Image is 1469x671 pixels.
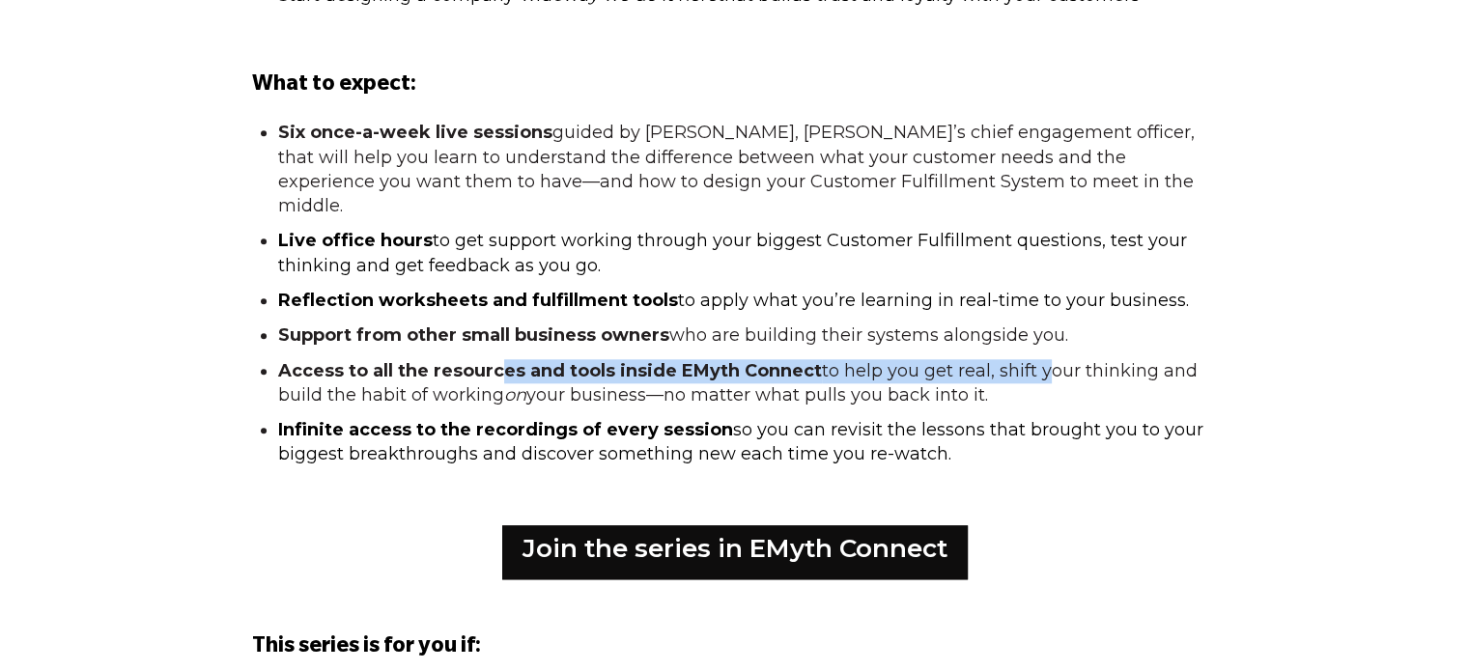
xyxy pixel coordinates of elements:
[1372,578,1469,671] iframe: Chat Widget
[278,122,552,143] strong: Six once-a-week live sessions
[1372,578,1469,671] div: Widget de chat
[278,419,733,440] span: Infinite access to the recordings of every session
[278,324,669,346] strong: Support from other small business owners
[504,384,526,405] em: on
[678,290,1189,311] span: to apply what you’re learning in real-time to your business.
[278,121,1207,218] li: guided by [PERSON_NAME], [PERSON_NAME]’s chief engagement officer, that will help you learn to un...
[278,290,678,311] span: Reflection worksheets and fulfillment tools
[278,419,1203,464] span: so you can revisit the lessons that brought you to your biggest breakthroughs and discover someth...
[278,230,1187,275] span: to get support working through your biggest Customer Fulfillment questions, test your thinking an...
[278,360,822,381] strong: Access to all the resources and tools inside EMyth Connect
[252,636,481,659] span: This series is for you if:
[252,74,416,98] span: What to expect:
[278,323,1207,348] li: who are building their systems alongside you.
[278,230,433,251] span: Live office hours
[278,359,1207,407] li: to help you get real, shift your thinking and build the habit of working your business—no matter ...
[502,525,968,579] a: Join the series in EMyth Connect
